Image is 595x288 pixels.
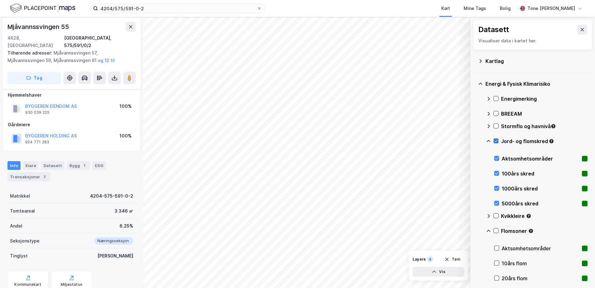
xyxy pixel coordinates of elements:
[501,212,588,220] div: Kvikkleire
[25,110,49,115] div: 930 039 225
[564,258,595,288] iframe: Chat Widget
[81,162,87,169] div: 1
[502,170,579,177] div: 100års skred
[7,34,64,49] div: 4628, [GEOGRAPHIC_DATA]
[501,110,588,118] div: BREEAM
[64,34,136,49] div: [GEOGRAPHIC_DATA], 575/591/0/2
[8,121,135,128] div: Gårdeiere
[92,161,106,170] div: ESG
[413,267,464,277] button: Vis
[427,256,433,262] div: 4
[115,207,133,215] div: 3 346 ㎡
[119,222,133,230] div: 6.25%
[501,227,588,235] div: Flomsoner
[527,5,575,12] div: Tone [PERSON_NAME]
[528,228,534,234] div: Tooltip anchor
[25,140,49,145] div: 924 771 283
[119,132,132,140] div: 100%
[119,103,132,110] div: 100%
[10,207,35,215] div: Tomteareal
[10,192,30,200] div: Matrikkel
[485,80,588,88] div: Energi & Fysisk Klimarisiko
[23,161,39,170] div: Eiere
[7,172,50,181] div: Transaksjoner
[10,3,75,14] img: logo.f888ab2527a4732fd821a326f86c7f29.svg
[67,161,90,170] div: Bygg
[485,57,588,65] div: Kartlag
[549,138,554,144] div: Tooltip anchor
[7,50,54,55] span: Tilhørende adresser:
[501,95,588,103] div: Energimerking
[14,282,41,287] div: Kommunekart
[413,257,426,262] div: Layers
[7,72,61,84] button: Tag
[98,4,257,13] input: Søk på adresse, matrikkel, gårdeiere, leietakere eller personer
[501,137,588,145] div: Jord- og flomskred
[90,192,133,200] div: 4204-575-591-0-2
[7,161,21,170] div: Info
[61,282,82,287] div: Miljøstatus
[7,22,70,32] div: Mjåvannssvingen 55
[526,213,532,219] div: Tooltip anchor
[500,5,511,12] div: Bolig
[440,254,464,264] button: Tøm
[7,49,131,64] div: Mjåvannssvingen 57, Mjåvannssvingen 59, Mjåvannssvingen 61
[41,161,64,170] div: Datasett
[502,275,579,282] div: 20års flom
[10,237,40,245] div: Seksjonstype
[478,37,587,45] div: Visualiser data i kartet her.
[502,185,579,192] div: 1000års skred
[464,5,486,12] div: Mine Tags
[502,245,579,252] div: Aktsomhetsområder
[502,200,579,207] div: 5000års skred
[10,222,22,230] div: Andel
[478,25,509,35] div: Datasett
[97,252,133,260] div: [PERSON_NAME]
[8,91,135,99] div: Hjemmelshaver
[441,5,450,12] div: Kart
[10,252,28,260] div: Tinglyst
[41,174,48,180] div: 2
[502,260,579,267] div: 10års flom
[502,155,579,162] div: Aktsomhetsområder
[501,122,588,130] div: Stormflo og havnivå
[550,123,556,129] div: Tooltip anchor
